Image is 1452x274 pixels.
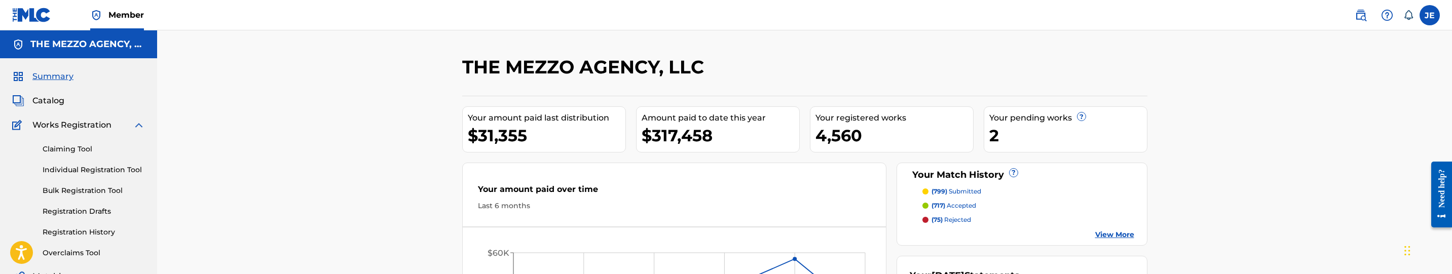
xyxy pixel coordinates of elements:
[12,38,24,51] img: Accounts
[43,227,145,238] a: Registration History
[478,183,871,201] div: Your amount paid over time
[815,112,973,124] div: Your registered works
[32,70,73,83] span: Summary
[43,248,145,258] a: Overclaims Tool
[1403,10,1413,20] div: Notifications
[642,112,799,124] div: Amount paid to date this year
[133,119,145,131] img: expand
[815,124,973,147] div: 4,560
[932,187,947,195] span: (799)
[1424,153,1452,235] iframe: Resource Center
[12,95,24,107] img: Catalog
[1077,112,1086,121] span: ?
[30,38,145,50] h5: THE MEZZO AGENCY, LLC
[932,187,981,196] p: submitted
[12,8,51,22] img: MLC Logo
[932,215,971,224] p: rejected
[12,95,64,107] a: CatalogCatalog
[12,70,73,83] a: SummarySummary
[922,187,1134,196] a: (799) submitted
[43,144,145,154] a: Claiming Tool
[32,119,111,131] span: Works Registration
[1095,229,1134,240] a: View More
[43,165,145,175] a: Individual Registration Tool
[932,201,976,210] p: accepted
[488,248,509,258] tspan: $60K
[1381,9,1393,21] img: help
[468,112,625,124] div: Your amount paid last distribution
[989,124,1147,147] div: 2
[43,185,145,196] a: Bulk Registration Tool
[1355,9,1367,21] img: search
[108,9,144,21] span: Member
[989,112,1147,124] div: Your pending works
[1404,236,1410,266] div: Drag
[1420,5,1440,25] div: User Menu
[478,201,871,211] div: Last 6 months
[642,124,799,147] div: $317,458
[932,202,945,209] span: (717)
[932,216,943,223] span: (75)
[922,201,1134,210] a: (717) accepted
[910,168,1134,182] div: Your Match History
[922,215,1134,224] a: (75) rejected
[90,9,102,21] img: Top Rightsholder
[43,206,145,217] a: Registration Drafts
[1010,169,1018,177] span: ?
[468,124,625,147] div: $31,355
[1377,5,1397,25] div: Help
[12,70,24,83] img: Summary
[1401,225,1452,274] iframe: Chat Widget
[1351,5,1371,25] a: Public Search
[32,95,64,107] span: Catalog
[462,56,709,79] h2: THE MEZZO AGENCY, LLC
[12,119,25,131] img: Works Registration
